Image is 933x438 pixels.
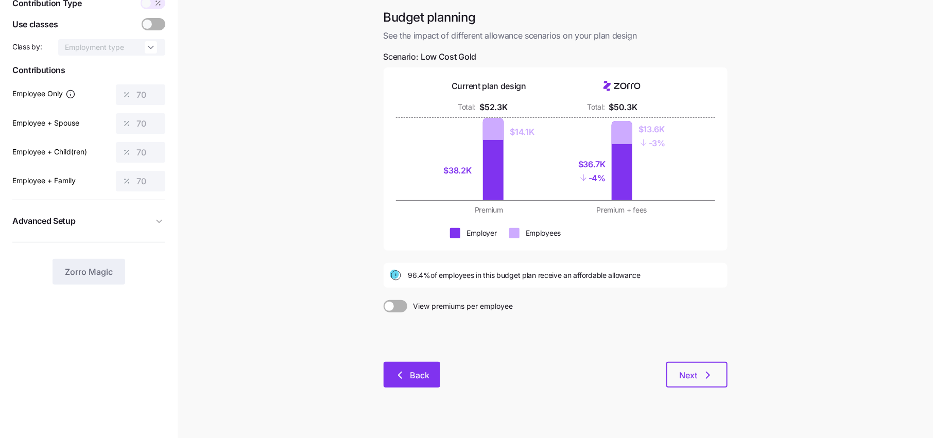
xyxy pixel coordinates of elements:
div: Premium + fees [562,205,682,215]
span: Next [680,369,698,381]
div: Total: [458,102,475,112]
button: Zorro Magic [53,259,125,285]
div: - 3% [638,136,665,150]
div: Current plan design [452,80,526,93]
span: Use classes [12,18,58,31]
label: Employee Only [12,88,76,99]
span: Contributions [12,64,165,77]
button: Back [384,362,440,388]
label: Employee + Child(ren) [12,146,87,157]
span: See the impact of different allowance scenarios on your plan design [384,29,728,42]
div: $13.6K [638,123,665,136]
span: 96.4% of employees in this budget plan receive an affordable allowance [408,270,641,281]
span: Advanced Setup [12,215,76,227]
span: Zorro Magic [65,266,113,278]
span: View premiums per employee [407,300,513,312]
label: Employee + Family [12,175,76,186]
div: Employees [526,228,561,238]
div: Premium [429,205,549,215]
div: $50.3K [609,101,637,114]
span: Scenario: [384,50,477,63]
button: Next [666,362,728,388]
div: - 4% [578,171,606,185]
div: Employer [466,228,497,238]
div: $14.1K [510,126,534,138]
span: Low Cost Gold [421,50,476,63]
div: $36.7K [578,158,606,171]
div: Total: [587,102,604,112]
span: Class by: [12,42,42,52]
button: Advanced Setup [12,208,165,234]
div: $52.3K [480,101,508,114]
span: Back [410,369,430,381]
label: Employee + Spouse [12,117,79,129]
div: $38.2K [443,164,477,177]
h1: Budget planning [384,9,728,25]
